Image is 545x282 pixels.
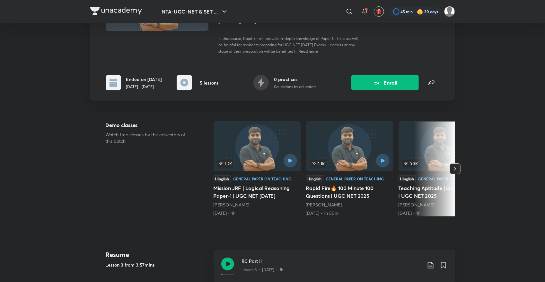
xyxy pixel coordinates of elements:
button: NTA-UGC-NET & SET ... [158,5,232,18]
a: 1.2KHinglishGeneral Paper on TeachingMission JRF | Logical Reasoning Paper-1 | UGC NET [DATE][PER... [214,121,301,216]
h5: Demo classes [106,121,193,129]
p: Lesson 3 • [DATE] • 1h [242,267,284,273]
img: streak [417,8,423,15]
h6: Ended on [DATE] [126,76,162,83]
div: Hinglish [399,175,416,182]
button: avatar [374,6,384,17]
h6: 5 lessons [200,79,218,86]
a: Mission JRF | Logical Reasoning Paper-1 | UGC NET JUNE 2025 [214,121,301,216]
h5: Lesson 3 from 3:57mins [106,261,208,268]
h3: RC Part II [242,258,422,264]
a: [PERSON_NAME] [399,202,435,208]
img: Sakshi Nath [444,6,455,17]
button: false [424,75,439,90]
a: [PERSON_NAME] [306,202,342,208]
div: Hinglish [306,175,323,182]
p: 0 questions by educators [274,84,316,90]
div: 31st May • 1h 50m [306,210,393,216]
a: Rapid Fire🔥 100 Minute 100 Questions | UGC NET 2025 [306,121,393,216]
span: 3.3K [402,160,419,168]
p: Watch free classes by the educators of this batch [106,132,193,144]
img: avatar [376,9,382,14]
div: 21st Apr • 1h [214,210,301,216]
a: 5.1KHinglishGeneral Paper on TeachingRapid Fire🔥 100 Minute 100 Questions | UGC NET 2025[PERSON_N... [306,121,393,216]
div: General Paper on Teaching [233,177,292,181]
h4: Resume [106,250,208,259]
button: Enroll [351,75,419,90]
span: 1.2K [217,160,233,168]
div: Rajat Kumar [399,202,486,208]
div: Hinglish [214,175,231,182]
img: Company Logo [90,7,142,15]
div: 6th Jun • 1h [399,210,486,216]
a: 3.3KHinglishGeneral Paper on TeachingTeaching Aptitude | Online Teaching | UGC NET 2025[PERSON_NA... [399,121,486,216]
h5: Rapid Fire🔥 100 Minute 100 Questions | UGC NET 2025 [306,184,393,200]
span: In this course, Rajat Sir will provide in-depth knowledge of Paper 1. The class will be helpful f... [219,36,358,54]
a: Teaching Aptitude | Online Teaching | UGC NET 2025 [399,121,486,216]
h6: 0 practices [274,76,316,83]
div: Rajat Kumar [214,202,301,208]
h5: Mission JRF | Logical Reasoning Paper-1 | UGC NET [DATE] [214,184,301,200]
span: Read more [299,49,318,54]
a: [PERSON_NAME] [214,202,250,208]
div: General Paper on Teaching [326,177,384,181]
p: [DATE] - [DATE] [126,84,162,90]
div: Rajat Kumar [306,202,393,208]
h5: Teaching Aptitude | Online Teaching | UGC NET 2025 [399,184,486,200]
span: 5.1K [310,160,326,168]
a: Company Logo [90,7,142,16]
